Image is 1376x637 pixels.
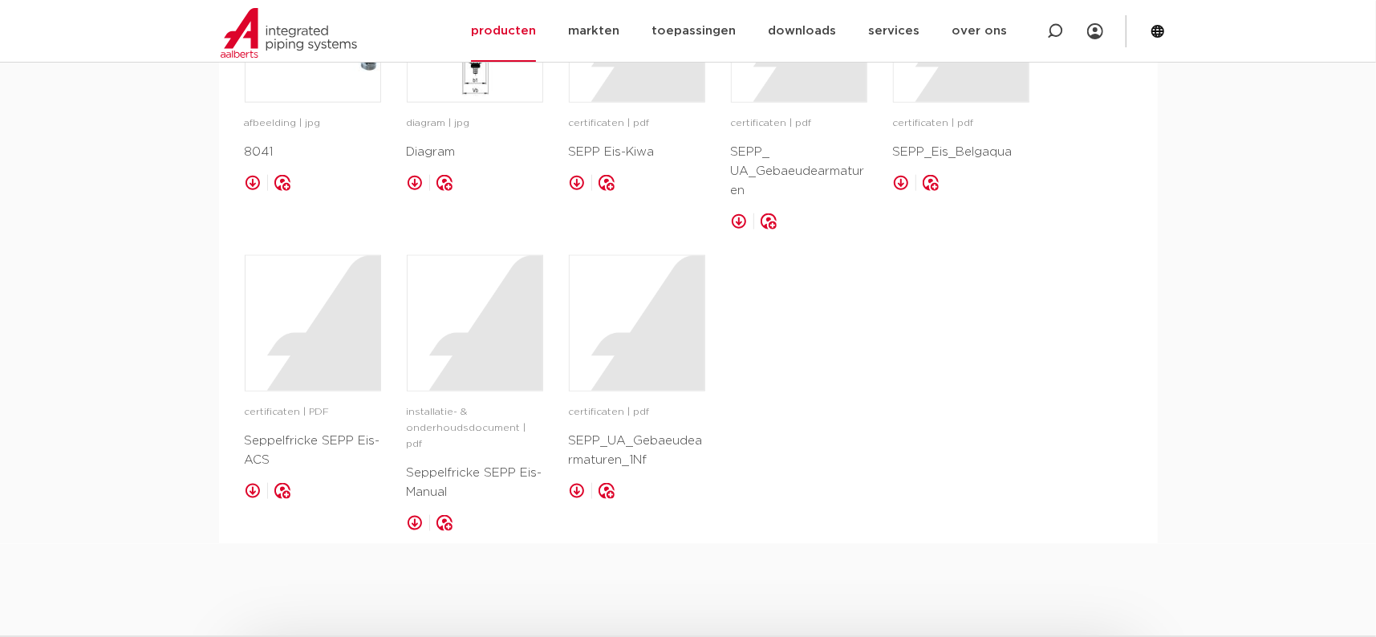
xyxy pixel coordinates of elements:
p: certificaten | pdf [569,404,705,420]
p: Seppelfricke SEPP Eis-Manual [407,464,543,502]
p: 8041 [245,143,381,162]
p: afbeelding | jpg [245,116,381,132]
p: SEPP_ UA_Gebaeudearmaturen [731,143,867,201]
p: certificaten | PDF [245,404,381,420]
p: diagram | jpg [407,116,543,132]
p: Seppelfricke SEPP Eis-ACS [245,432,381,470]
p: SEPP_UA_Gebaeudearmaturen_1Nf [569,432,705,470]
p: certificaten | pdf [569,116,705,132]
p: SEPP_Eis_Belgaqua [893,143,1029,162]
p: installatie- & onderhoudsdocument | pdf [407,404,543,452]
p: certificaten | pdf [893,116,1029,132]
p: Diagram [407,143,543,162]
p: SEPP Eis-Kiwa [569,143,705,162]
p: certificaten | pdf [731,116,867,132]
